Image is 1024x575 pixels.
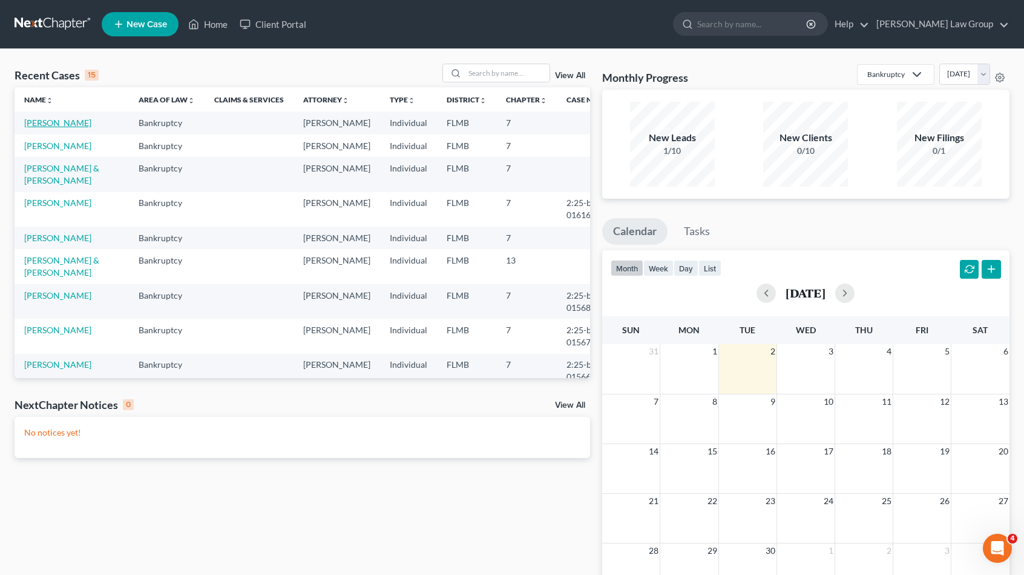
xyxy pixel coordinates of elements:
td: Bankruptcy [129,157,205,191]
td: Individual [380,319,437,353]
a: [PERSON_NAME] Law Group [870,13,1009,35]
span: 14 [648,444,660,459]
div: Recent Cases [15,68,99,82]
td: 13 [496,249,557,284]
td: FLMB [437,284,496,319]
td: FLMB [437,249,496,284]
td: 2:25-bk-01567 [557,319,615,353]
span: 19 [939,444,951,459]
span: 4 [1008,534,1017,543]
a: Case Nounfold_more [566,95,605,104]
i: unfold_more [342,97,349,104]
a: [PERSON_NAME] [24,118,91,128]
button: week [643,260,674,276]
td: 7 [496,284,557,319]
a: Client Portal [234,13,312,35]
div: 1/10 [630,145,715,157]
span: 17 [822,444,835,459]
input: Search by name... [465,64,550,82]
a: Nameunfold_more [24,95,53,104]
div: NextChapter Notices [15,397,134,412]
span: 7 [652,394,660,409]
td: FLMB [437,227,496,249]
td: 7 [496,135,557,157]
td: 2:25-bk-01566 [557,354,615,388]
a: [PERSON_NAME] [24,290,91,301]
td: Bankruptcy [129,135,205,157]
span: 27 [997,494,1009,508]
a: [PERSON_NAME] & [PERSON_NAME] [24,163,99,185]
span: 20 [997,444,1009,459]
div: 0 [123,399,134,410]
span: 5 [944,344,951,359]
i: unfold_more [46,97,53,104]
span: 11 [881,394,893,409]
td: [PERSON_NAME] [294,192,380,227]
a: [PERSON_NAME] [24,198,91,208]
span: 9 [769,394,776,409]
td: 2:25-bk-01568 [557,284,615,319]
td: 7 [496,354,557,388]
td: Bankruptcy [129,227,205,249]
td: 7 [496,192,557,227]
div: Bankruptcy [867,69,905,79]
td: [PERSON_NAME] [294,249,380,284]
td: Individual [380,354,437,388]
th: Claims & Services [205,87,294,111]
i: unfold_more [479,97,487,104]
td: Bankruptcy [129,319,205,353]
td: FLMB [437,111,496,134]
td: Bankruptcy [129,249,205,284]
span: 28 [648,543,660,558]
a: View All [555,71,585,80]
td: [PERSON_NAME] [294,111,380,134]
span: Sun [622,325,640,335]
a: Area of Lawunfold_more [139,95,195,104]
td: [PERSON_NAME] [294,157,380,191]
td: FLMB [437,354,496,388]
i: unfold_more [188,97,195,104]
span: Wed [796,325,816,335]
input: Search by name... [697,13,808,35]
span: 4 [885,344,893,359]
span: 8 [711,394,718,409]
span: 31 [648,344,660,359]
span: 16 [764,444,776,459]
td: Individual [380,227,437,249]
a: Tasks [673,218,721,245]
span: 1 [711,344,718,359]
span: 3 [827,344,835,359]
span: Fri [916,325,928,335]
div: New Clients [763,131,848,145]
div: New Leads [630,131,715,145]
button: month [611,260,643,276]
td: 7 [496,227,557,249]
td: Bankruptcy [129,192,205,227]
a: [PERSON_NAME] [24,233,91,243]
td: Individual [380,249,437,284]
td: 7 [496,319,557,353]
button: day [674,260,698,276]
span: 6 [1002,344,1009,359]
i: unfold_more [408,97,415,104]
td: Individual [380,192,437,227]
td: Bankruptcy [129,354,205,388]
span: 10 [822,394,835,409]
iframe: Intercom live chat [983,534,1012,563]
p: No notices yet! [24,427,580,439]
div: 0/10 [763,145,848,157]
h3: Monthly Progress [602,70,688,85]
span: 13 [997,394,1009,409]
a: Chapterunfold_more [506,95,547,104]
td: FLMB [437,192,496,227]
td: [PERSON_NAME] [294,135,380,157]
span: 12 [939,394,951,409]
td: Individual [380,135,437,157]
span: Thu [855,325,873,335]
a: View All [555,401,585,410]
span: Mon [678,325,700,335]
span: 21 [648,494,660,508]
a: Calendar [602,218,668,245]
span: 26 [939,494,951,508]
span: 25 [881,494,893,508]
